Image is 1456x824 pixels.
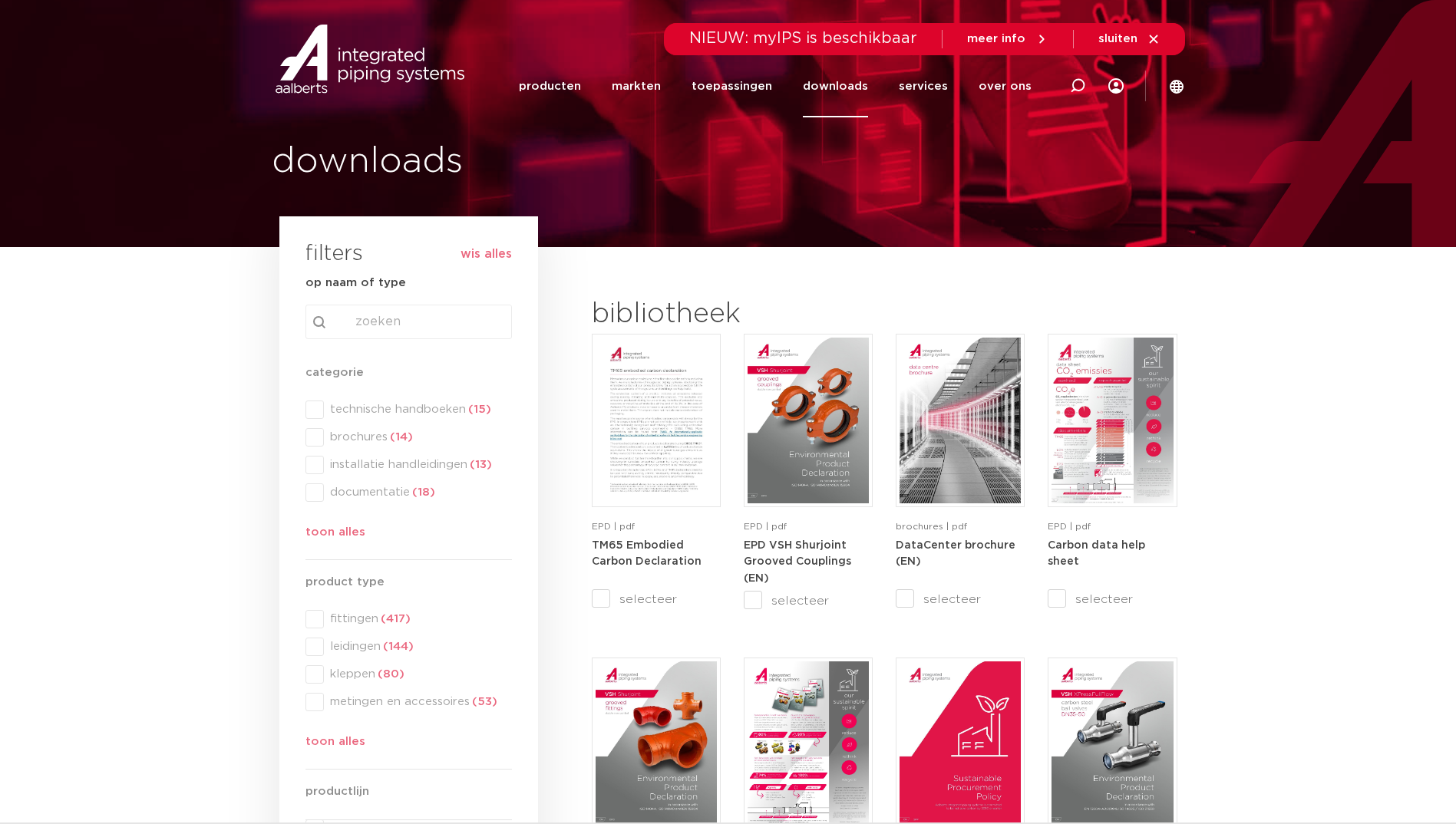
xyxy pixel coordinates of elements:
[272,137,721,186] h1: downloads
[748,338,869,503] img: VSH-Shurjoint-Grooved-Couplings_A4EPD_5011512_EN-pdf.jpg
[896,522,967,531] span: brochures | pdf
[305,277,406,288] strong: op naam of type
[979,55,1032,117] a: over ons
[612,55,661,117] a: markten
[305,236,363,273] h3: filters
[803,55,868,117] a: downloads
[592,539,702,568] a: TM65 Embodied Carbon Declaration
[744,540,851,584] strong: EPD VSH Shurjoint Grooved Couplings (EN)
[896,539,1015,568] a: DataCenter brochure (EN)
[744,539,851,584] a: EPD VSH Shurjoint Grooved Couplings (EN)
[1048,539,1145,568] a: Carbon data help sheet
[744,522,787,531] span: EPD | pdf
[1098,32,1161,46] a: sluiten
[1048,540,1145,568] strong: Carbon data help sheet
[896,590,1025,608] label: selecteer
[1048,522,1091,531] span: EPD | pdf
[1108,55,1124,117] div: my IPS
[592,522,635,531] span: EPD | pdf
[692,55,772,117] a: toepassingen
[1048,590,1177,608] label: selecteer
[592,540,702,568] strong: TM65 Embodied Carbon Declaration
[1052,338,1173,503] img: NL-Carbon-data-help-sheet-pdf.jpg
[744,592,873,610] label: selecteer
[592,296,865,333] h2: bibliotheek
[519,55,1032,117] nav: Menu
[900,338,1021,503] img: DataCenter_A4Brochure-5011610-2025_1.0_Pegler-UK-pdf.jpg
[967,33,1025,44] span: meer info
[596,338,717,503] img: TM65-Embodied-Carbon-Declaration-pdf.jpg
[899,55,948,117] a: services
[967,32,1048,46] a: meer info
[1098,33,1137,44] span: sluiten
[689,31,917,46] span: NIEUW: myIPS is beschikbaar
[896,540,1015,568] strong: DataCenter brochure (EN)
[592,590,721,608] label: selecteer
[519,55,581,117] a: producten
